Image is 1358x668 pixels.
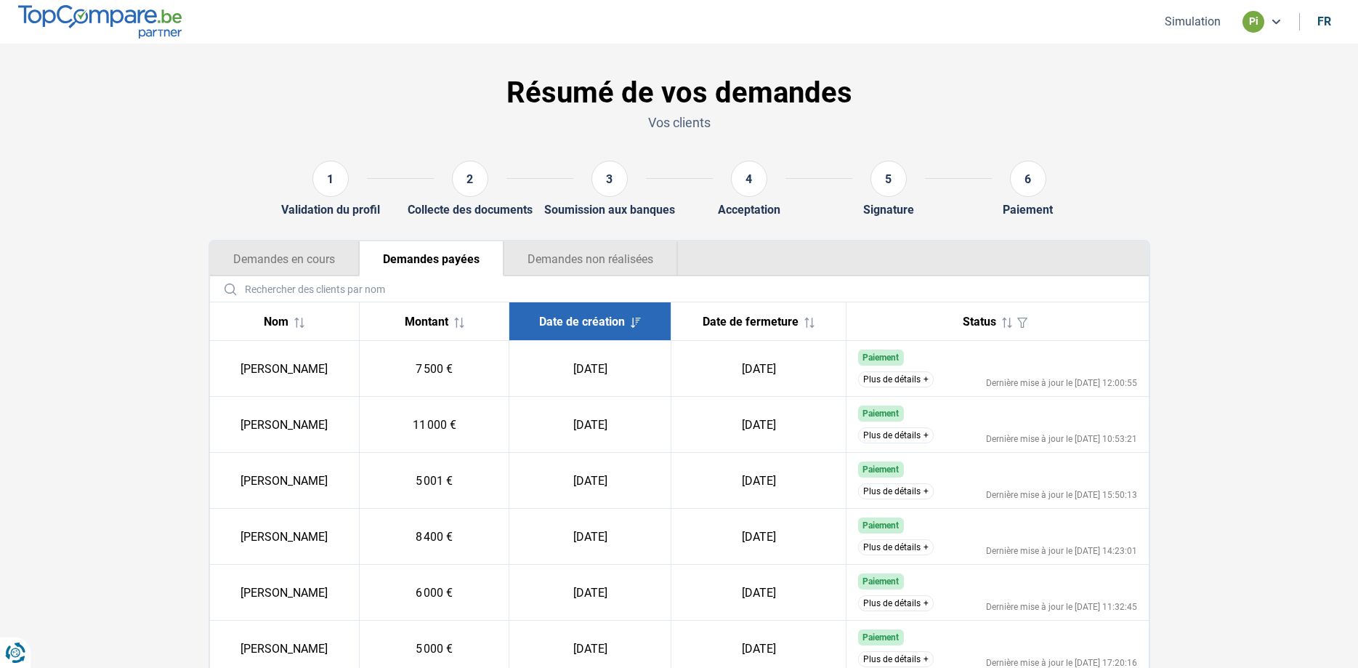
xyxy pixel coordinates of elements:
button: Plus de détails [858,651,934,667]
td: [PERSON_NAME] [210,509,360,565]
td: 5 001 € [360,453,509,509]
button: Plus de détails [858,371,934,387]
div: Dernière mise à jour le [DATE] 10:53:21 [986,435,1137,443]
div: pi [1242,11,1264,33]
td: [DATE] [509,565,671,621]
div: Acceptation [718,203,780,217]
td: [PERSON_NAME] [210,341,360,397]
div: 6 [1010,161,1046,197]
div: Dernière mise à jour le [DATE] 14:23:01 [986,547,1137,555]
button: Plus de détails [858,427,934,443]
h1: Résumé de vos demandes [209,76,1150,110]
div: 5 [870,161,907,197]
button: Demandes non réalisées [504,241,678,276]
td: [DATE] [671,397,846,453]
div: Dernière mise à jour le [DATE] 15:50:13 [986,491,1137,499]
td: 11 000 € [360,397,509,453]
div: Paiement [1003,203,1053,217]
div: Collecte des documents [408,203,533,217]
td: [DATE] [509,397,671,453]
div: Dernière mise à jour le [DATE] 11:32:45 [986,603,1137,611]
span: Date de création [539,315,625,329]
div: Soumission aux banques [544,203,675,217]
td: 7 500 € [360,341,509,397]
td: [DATE] [671,453,846,509]
td: [PERSON_NAME] [210,565,360,621]
span: Paiement [862,353,899,363]
div: 2 [452,161,488,197]
span: Paiement [862,464,899,475]
td: [DATE] [509,341,671,397]
div: Signature [863,203,914,217]
span: Date de fermeture [703,315,799,329]
div: Validation du profil [281,203,380,217]
p: Vos clients [209,113,1150,132]
td: [DATE] [671,509,846,565]
input: Rechercher des clients par nom [216,276,1143,302]
button: Demandes en cours [210,241,359,276]
button: Plus de détails [858,483,934,499]
button: Demandes payées [359,241,504,276]
span: Status [963,315,996,329]
span: Paiement [862,520,899,531]
span: Nom [264,315,288,329]
div: 3 [591,161,628,197]
button: Plus de détails [858,595,934,611]
td: [DATE] [509,509,671,565]
div: Dernière mise à jour le [DATE] 17:20:16 [986,659,1137,667]
td: [DATE] [671,341,846,397]
span: Paiement [862,576,899,587]
button: Plus de détails [858,539,934,555]
button: Simulation [1160,14,1225,29]
td: [PERSON_NAME] [210,397,360,453]
span: Paiement [862,632,899,643]
td: [DATE] [509,453,671,509]
span: Paiement [862,409,899,419]
span: Montant [405,315,448,329]
img: TopCompare.be [18,5,182,38]
div: Dernière mise à jour le [DATE] 12:00:55 [986,379,1137,387]
td: 8 400 € [360,509,509,565]
td: 6 000 € [360,565,509,621]
td: [PERSON_NAME] [210,453,360,509]
div: 4 [731,161,767,197]
div: fr [1317,15,1331,28]
div: 1 [312,161,349,197]
td: [DATE] [671,565,846,621]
